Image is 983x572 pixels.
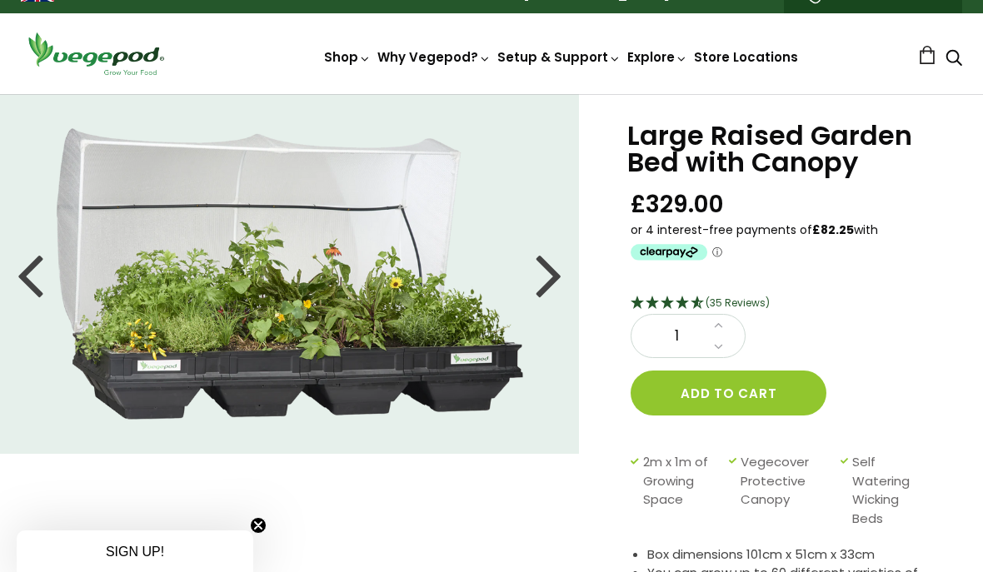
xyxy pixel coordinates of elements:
a: Why Vegepod? [377,48,491,66]
a: Shop [324,48,371,66]
button: Close teaser [250,517,267,534]
button: Add to cart [631,371,826,415]
span: 2m x 1m of Growing Space [643,453,721,528]
span: £329.00 [631,189,724,220]
a: Increase quantity by 1 [709,315,728,336]
a: Explore [627,48,687,66]
li: Box dimensions 101cm x 51cm x 33cm [647,545,941,565]
a: Decrease quantity by 1 [709,336,728,358]
div: SIGN UP!Close teaser [17,530,253,572]
span: 4.69 Stars - 35 Reviews [706,296,770,310]
a: Setup & Support [497,48,621,66]
span: Vegecover Protective Canopy [741,453,831,528]
span: 1 [648,326,705,347]
a: Store Locations [694,48,798,66]
span: SIGN UP! [106,545,164,559]
img: Vegepod [21,30,171,77]
span: Self Watering Wicking Beds [852,453,933,528]
div: 4.69 Stars - 35 Reviews [631,293,941,315]
img: Large Raised Garden Bed with Canopy [57,128,523,420]
a: Search [946,51,962,68]
h1: Large Raised Garden Bed with Canopy [627,122,941,176]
